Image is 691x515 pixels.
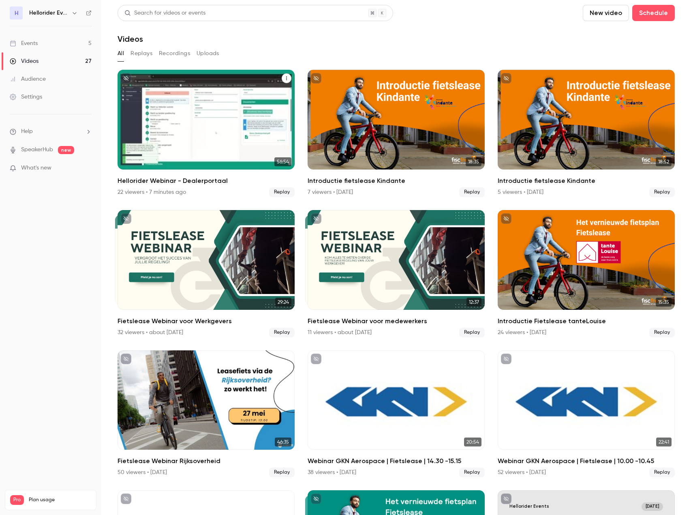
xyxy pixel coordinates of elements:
[269,328,295,337] span: Replay
[498,350,675,478] li: Webinar GKN Aerospace | Fietslease | 10.00 -10.45
[10,57,39,65] div: Videos
[269,187,295,197] span: Replay
[308,210,485,337] li: Fietslease Webinar voor medewerkers
[466,298,481,307] span: 12:37
[58,146,74,154] span: new
[642,502,663,511] span: [DATE]
[118,5,675,510] section: Videos
[275,298,291,307] span: 29:24
[308,176,485,186] h2: Introductie fietslease Kindante
[656,438,672,446] span: 22:41
[498,328,546,337] div: 24 viewers • [DATE]
[308,316,485,326] h2: Fietslease Webinar voor medewerkers
[498,350,675,478] a: 22:41Webinar GKN Aerospace | Fietslease | 10.00 -10.4552 viewers • [DATE]Replay
[10,93,42,101] div: Settings
[82,165,92,172] iframe: Noticeable Trigger
[118,34,143,44] h1: Videos
[656,157,672,166] span: 18:52
[121,354,131,364] button: unpublished
[197,47,219,60] button: Uploads
[118,468,167,476] div: 50 viewers • [DATE]
[29,497,91,503] span: Plan usage
[159,47,190,60] button: Recordings
[118,456,295,466] h2: Fietslease Webinar Rijksoverheid
[21,127,33,136] span: Help
[498,188,543,196] div: 5 viewers • [DATE]
[498,210,675,337] a: 15:35Introductie Fietslease tanteLouise24 viewers • [DATE]Replay
[656,298,672,307] span: 15:35
[10,127,92,136] li: help-dropdown-opener
[118,316,295,326] h2: Fietslease Webinar voor Werkgevers
[498,468,546,476] div: 52 viewers • [DATE]
[269,468,295,477] span: Replay
[118,350,295,478] a: 46:35Fietslease Webinar Rijksoverheid50 viewers • [DATE]Replay
[464,438,481,446] span: 20:54
[501,213,511,224] button: unpublished
[21,164,51,172] span: What's new
[118,47,124,60] button: All
[15,9,18,17] span: H
[121,494,131,504] button: unpublished
[21,146,53,154] a: SpeakerHub
[466,157,481,166] span: 18:35
[311,354,321,364] button: unpublished
[649,468,675,477] span: Replay
[311,494,321,504] button: unpublished
[29,9,68,17] h6: Hellorider Events
[118,188,186,196] div: 22 viewers • 7 minutes ago
[118,70,295,197] a: 56:54Hellorider Webinar - Dealerportaal22 viewers • 7 minutes agoReplay
[10,495,24,505] span: Pro
[121,213,131,224] button: unpublished
[583,5,629,21] button: New video
[649,187,675,197] span: Replay
[118,210,295,337] li: Fietslease Webinar voor Werkgevers
[498,456,675,466] h2: Webinar GKN Aerospace | Fietslease | 10.00 -10.45
[501,73,511,84] button: unpublished
[118,328,183,337] div: 32 viewers • about [DATE]
[498,176,675,186] h2: Introductie fietslease Kindante
[308,328,372,337] div: 11 viewers • about [DATE]
[308,210,485,337] a: 12:3712:37Fietslease Webinar voor medewerkers11 viewers • about [DATE]Replay
[118,70,295,197] li: Hellorider Webinar - Dealerportaal
[118,210,295,337] a: 29:2429:24Fietslease Webinar voor Werkgevers32 viewers • about [DATE]Replay
[498,70,675,197] li: Introductie fietslease Kindante
[308,70,485,197] a: 18:35Introductie fietslease Kindante7 viewers • [DATE]Replay
[308,468,356,476] div: 38 viewers • [DATE]
[10,39,38,47] div: Events
[498,70,675,197] a: 18:52Introductie fietslease Kindante5 viewers • [DATE]Replay
[632,5,675,21] button: Schedule
[501,354,511,364] button: unpublished
[498,316,675,326] h2: Introductie Fietslease tanteLouise
[124,9,205,17] div: Search for videos or events
[501,494,511,504] button: unpublished
[509,504,549,510] p: Hellorider Events
[121,73,131,84] button: unpublished
[459,468,485,477] span: Replay
[649,328,675,337] span: Replay
[308,456,485,466] h2: Webinar GKN Aerospace | Fietslease | 14.30 -15.15
[308,70,485,197] li: Introductie fietslease Kindante
[308,350,485,478] li: Webinar GKN Aerospace | Fietslease | 14.30 -15.15
[118,176,295,186] h2: Hellorider Webinar - Dealerportaal
[459,187,485,197] span: Replay
[118,350,295,478] li: Fietslease Webinar Rijksoverheid
[275,438,291,446] span: 46:35
[274,157,291,166] span: 56:54
[311,73,321,84] button: unpublished
[308,350,485,478] a: 20:54Webinar GKN Aerospace | Fietslease | 14.30 -15.1538 viewers • [DATE]Replay
[308,188,353,196] div: 7 viewers • [DATE]
[130,47,152,60] button: Replays
[459,328,485,337] span: Replay
[311,213,321,224] button: unpublished
[10,75,46,83] div: Audience
[498,210,675,337] li: Introductie Fietslease tanteLouise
